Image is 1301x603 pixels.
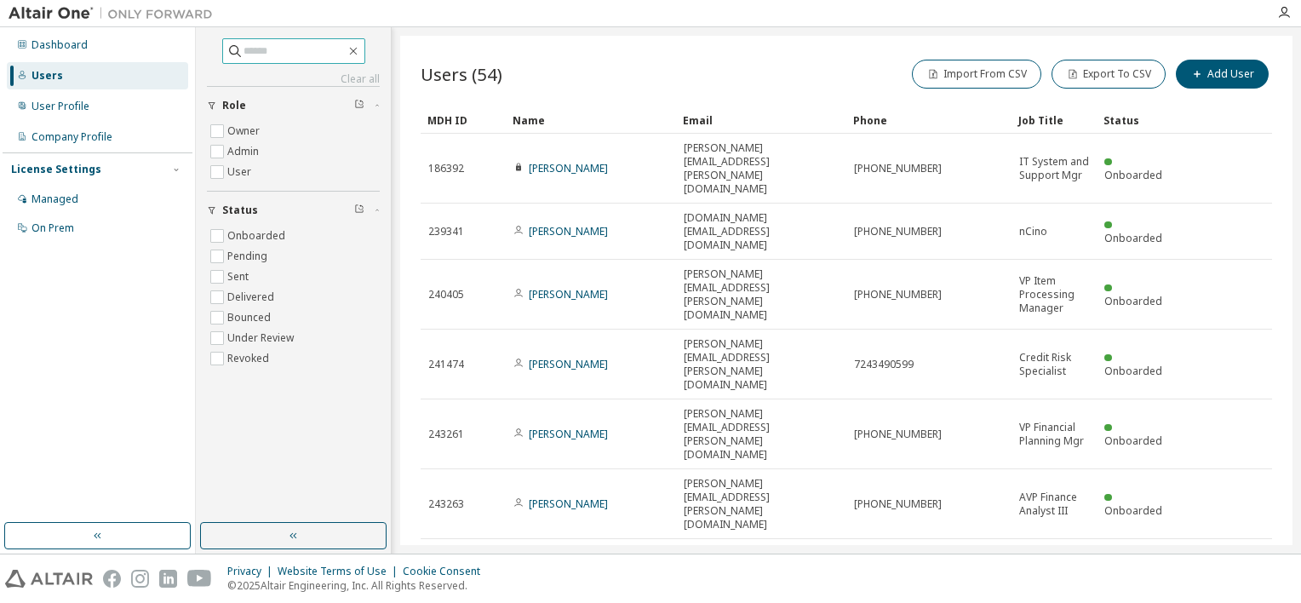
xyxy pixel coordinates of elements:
a: [PERSON_NAME] [529,287,608,301]
span: VP Item Processing Manager [1019,274,1089,315]
div: Dashboard [32,38,88,52]
div: Phone [853,106,1005,134]
a: [PERSON_NAME] [529,224,608,238]
span: [PERSON_NAME][EMAIL_ADDRESS][PERSON_NAME][DOMAIN_NAME] [684,267,839,322]
div: Cookie Consent [403,565,490,578]
label: Pending [227,246,271,267]
div: Users [32,69,63,83]
label: Revoked [227,348,272,369]
span: [PERSON_NAME][EMAIL_ADDRESS][PERSON_NAME][DOMAIN_NAME] [684,477,839,531]
a: [PERSON_NAME] [529,497,608,511]
span: Users (54) [421,62,502,86]
span: [PHONE_NUMBER] [854,497,942,511]
div: Company Profile [32,130,112,144]
span: IT System and Support Mgr [1019,155,1089,182]
img: facebook.svg [103,570,121,588]
span: [PERSON_NAME][EMAIL_ADDRESS][PERSON_NAME][DOMAIN_NAME] [684,141,839,196]
span: nCino [1019,225,1047,238]
div: Website Terms of Use [278,565,403,578]
div: Name [513,106,669,134]
p: © 2025 Altair Engineering, Inc. All Rights Reserved. [227,578,490,593]
span: 7243490599 [854,358,914,371]
div: Email [683,106,840,134]
label: Onboarded [227,226,289,246]
span: 239341 [428,225,464,238]
span: [PHONE_NUMBER] [854,225,942,238]
label: Bounced [227,307,274,328]
span: 241474 [428,358,464,371]
img: Altair One [9,5,221,22]
button: Role [207,87,380,124]
span: Onboarded [1104,168,1162,182]
a: Clear all [207,72,380,86]
span: [PHONE_NUMBER] [854,428,942,441]
div: MDH ID [427,106,499,134]
span: Onboarded [1104,231,1162,245]
div: User Profile [32,100,89,113]
span: [PHONE_NUMBER] [854,288,942,301]
span: [PERSON_NAME][EMAIL_ADDRESS][PERSON_NAME][DOMAIN_NAME] [684,407,839,462]
div: Job Title [1018,106,1090,134]
a: [PERSON_NAME] [529,427,608,441]
div: Privacy [227,565,278,578]
span: Status [222,204,258,217]
a: [PERSON_NAME] [529,357,608,371]
span: 240405 [428,288,464,301]
span: Role [222,99,246,112]
label: Under Review [227,328,297,348]
label: Delivered [227,287,278,307]
span: [PERSON_NAME][EMAIL_ADDRESS][PERSON_NAME][DOMAIN_NAME] [684,337,839,392]
span: 243261 [428,428,464,441]
button: Status [207,192,380,229]
label: Owner [227,121,263,141]
button: Import From CSV [912,60,1041,89]
span: 186392 [428,162,464,175]
label: Admin [227,141,262,162]
span: [DOMAIN_NAME][EMAIL_ADDRESS][DOMAIN_NAME] [684,211,839,252]
button: Add User [1176,60,1269,89]
span: Onboarded [1104,434,1162,448]
span: AVP Finance Analyst III [1019,491,1089,518]
span: Onboarded [1104,294,1162,308]
span: VP Financial Planning Mgr [1019,421,1089,448]
div: Status [1103,106,1175,134]
label: User [227,162,255,182]
span: [PHONE_NUMBER] [854,162,942,175]
img: youtube.svg [187,570,212,588]
label: Sent [227,267,252,287]
a: [PERSON_NAME] [529,161,608,175]
button: Export To CSV [1052,60,1166,89]
span: Clear filter [354,99,364,112]
img: altair_logo.svg [5,570,93,588]
img: instagram.svg [131,570,149,588]
span: Onboarded [1104,364,1162,378]
span: Credit Risk Specialist [1019,351,1089,378]
span: Onboarded [1104,503,1162,518]
img: linkedin.svg [159,570,177,588]
div: Managed [32,192,78,206]
span: Clear filter [354,204,364,217]
div: On Prem [32,221,74,235]
span: 243263 [428,497,464,511]
div: License Settings [11,163,101,176]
